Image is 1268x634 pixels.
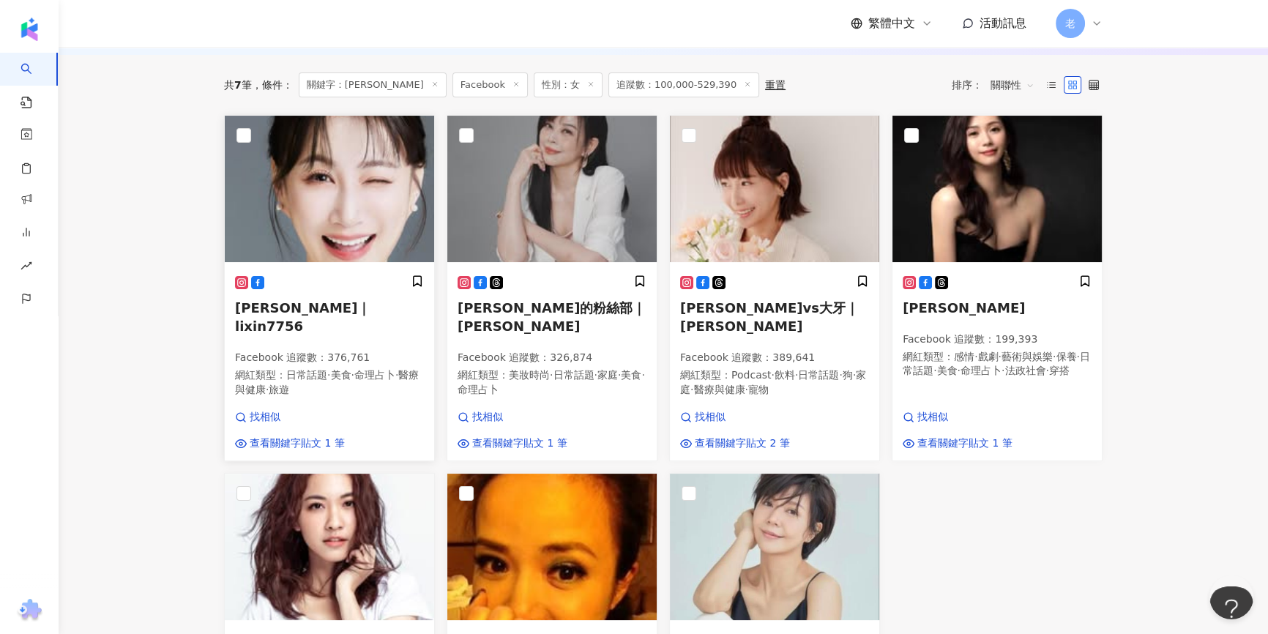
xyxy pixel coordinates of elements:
[608,72,759,97] span: 追蹤數：100,000-529,390
[597,369,618,381] span: 家庭
[472,410,503,425] span: 找相似
[695,436,790,451] span: 查看關鍵字貼文 2 筆
[798,369,839,381] span: 日常話題
[1002,365,1004,376] span: ·
[299,72,447,97] span: 關鍵字：[PERSON_NAME]
[252,79,293,91] span: 條件 ：
[670,474,879,620] img: KOL Avatar
[903,332,1092,347] p: Facebook 追蹤數 ： 199,393
[991,73,1034,97] span: 關聯性
[954,351,974,362] span: 感情
[15,599,44,622] img: chrome extension
[1056,351,1076,362] span: 保養
[933,365,936,376] span: ·
[452,72,528,97] span: Facebook
[839,369,842,381] span: ·
[980,16,1026,30] span: 活動訊息
[330,369,351,381] span: 美食
[458,368,646,397] p: 網紅類型 ：
[843,369,853,381] span: 狗
[234,79,242,91] span: 7
[903,410,1012,425] a: 找相似
[695,410,726,425] span: 找相似
[1053,351,1056,362] span: ·
[693,384,745,395] span: 醫療與健康
[458,410,567,425] a: 找相似
[286,369,327,381] span: 日常話題
[1076,351,1079,362] span: ·
[903,300,1025,316] span: [PERSON_NAME]
[354,369,395,381] span: 命理占卜
[250,410,280,425] span: 找相似
[977,351,998,362] span: 戲劇
[224,115,435,461] a: KOL Avatar[PERSON_NAME]｜lixin7756Facebook 追蹤數：376,761網紅類型：日常話題·美食·命理占卜·醫療與健康·旅遊找相似查看關鍵字貼文 1 筆
[680,410,790,425] a: 找相似
[447,116,657,262] img: KOL Avatar
[936,365,957,376] span: 美食
[903,436,1012,451] a: 查看關鍵字貼文 1 筆
[765,79,786,91] div: 重置
[952,73,1043,97] div: 排序：
[235,300,370,334] span: [PERSON_NAME]｜lixin7756
[351,369,354,381] span: ·
[447,474,657,620] img: KOL Avatar
[680,300,859,334] span: [PERSON_NAME]vs大牙｜[PERSON_NAME]
[680,368,869,397] p: 網紅類型 ：
[235,410,345,425] a: 找相似
[553,369,594,381] span: 日常話題
[903,350,1092,378] p: 網紅類型 ：
[680,351,869,365] p: Facebook 追蹤數 ： 389,641
[795,369,798,381] span: ·
[618,369,621,381] span: ·
[269,384,289,395] span: 旅遊
[957,365,960,376] span: ·
[458,384,499,395] span: 命理占卜
[250,436,345,451] span: 查看關鍵字貼文 1 筆
[974,351,977,362] span: ·
[594,369,597,381] span: ·
[550,369,553,381] span: ·
[458,351,646,365] p: Facebook 追蹤數 ： 326,874
[670,116,879,262] img: KOL Avatar
[1002,351,1053,362] span: 藝術與娛樂
[472,436,567,451] span: 查看關鍵字貼文 1 筆
[621,369,641,381] span: 美食
[1045,365,1048,376] span: ·
[266,384,269,395] span: ·
[225,474,434,620] img: KOL Avatar
[395,369,398,381] span: ·
[327,369,330,381] span: ·
[20,53,50,110] a: search
[235,436,345,451] a: 查看關鍵字貼文 1 筆
[224,79,252,91] div: 共 筆
[748,384,769,395] span: 寵物
[892,116,1102,262] img: KOL Avatar
[458,436,567,451] a: 查看關鍵字貼文 1 筆
[917,410,948,425] span: 找相似
[868,15,915,31] span: 繁體中文
[235,351,424,365] p: Facebook 追蹤數 ： 376,761
[18,18,41,41] img: logo icon
[917,436,1012,451] span: 查看關鍵字貼文 1 筆
[1049,365,1070,376] span: 穿搭
[1004,365,1045,376] span: 法政社會
[680,369,866,395] span: 家庭
[641,369,644,381] span: ·
[447,115,657,461] a: KOL Avatar[PERSON_NAME]的粉絲部｜[PERSON_NAME]Facebook 追蹤數：326,874網紅類型：美妝時尚·日常話題·家庭·美食·命理占卜找相似查看關鍵字貼文 1 筆
[225,116,434,262] img: KOL Avatar
[892,115,1103,461] a: KOL Avatar[PERSON_NAME]Facebook 追蹤數：199,393網紅類型：感情·戲劇·藝術與娛樂·保養·日常話題·美食·命理占卜·法政社會·穿搭找相似查看關鍵字貼文 1 筆
[235,369,419,395] span: 醫療與健康
[775,369,795,381] span: 飲料
[998,351,1001,362] span: ·
[745,384,747,395] span: ·
[680,436,790,451] a: 查看關鍵字貼文 2 筆
[235,368,424,397] p: 網紅類型 ：
[961,365,1002,376] span: 命理占卜
[20,251,32,284] span: rise
[1209,586,1253,630] iframe: Toggle Customer Support
[509,369,550,381] span: 美妝時尚
[534,72,603,97] span: 性別：女
[771,369,774,381] span: ·
[1065,15,1075,31] span: 老
[853,369,856,381] span: ·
